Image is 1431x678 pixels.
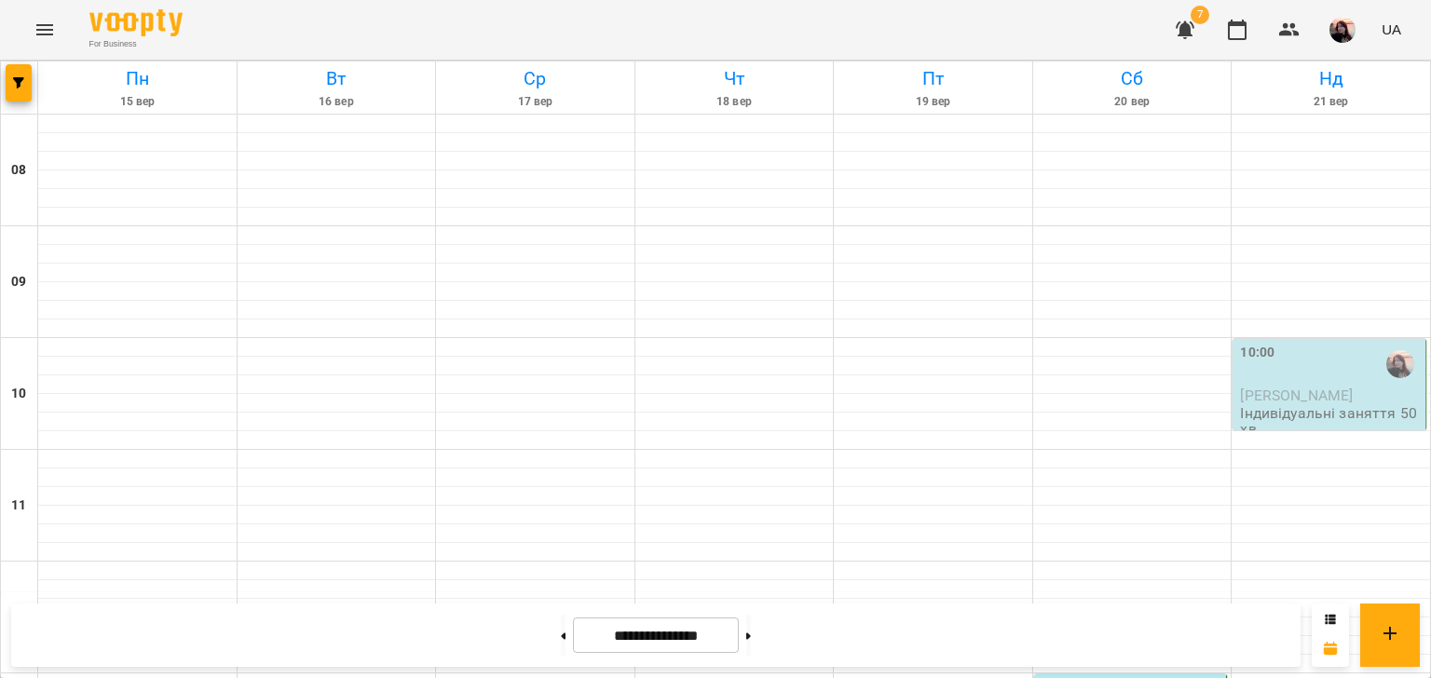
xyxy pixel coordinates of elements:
h6: 17 вер [439,93,632,111]
span: 7 [1191,6,1209,24]
h6: Пн [41,64,234,93]
img: 593dfa334cc66595748fde4e2f19f068.jpg [1329,17,1356,43]
h6: 16 вер [240,93,433,111]
h6: Пт [837,64,1029,93]
h6: 19 вер [837,93,1029,111]
button: UA [1374,12,1409,47]
h6: Чт [638,64,831,93]
h6: 10 [11,384,26,404]
span: [PERSON_NAME] [1240,386,1353,404]
h6: 11 [11,495,26,516]
h6: 20 вер [1036,93,1229,111]
img: Аліна Гушинець [1386,350,1414,378]
span: For Business [89,38,183,50]
h6: 18 вер [638,93,831,111]
h6: Вт [240,64,433,93]
h6: Сб [1036,64,1229,93]
h6: 15 вер [41,93,234,111]
h6: Нд [1234,64,1427,93]
button: Menu [22,7,67,52]
p: Індивідуальні заняття 50хв [1240,405,1422,438]
h6: 21 вер [1234,93,1427,111]
h6: 08 [11,160,26,181]
h6: Ср [439,64,632,93]
span: UA [1382,20,1401,39]
h6: 09 [11,272,26,292]
img: Voopty Logo [89,9,183,36]
label: 10:00 [1240,343,1274,363]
